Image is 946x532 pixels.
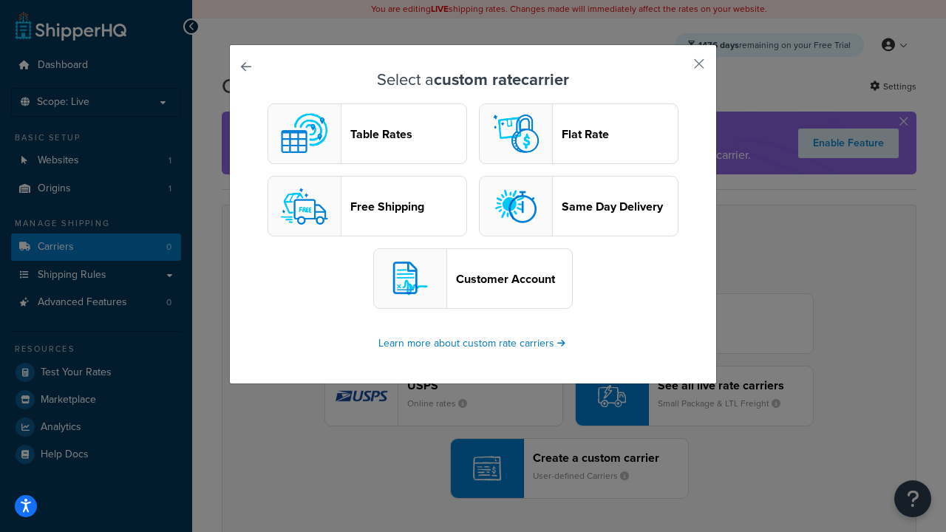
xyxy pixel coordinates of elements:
button: custom logoTable Rates [268,103,467,164]
header: Customer Account [456,272,572,286]
h3: Select a [267,71,679,89]
a: Learn more about custom rate carriers [378,335,568,351]
header: Flat Rate [562,127,678,141]
button: flat logoFlat Rate [479,103,678,164]
header: Free Shipping [350,199,466,214]
header: Same Day Delivery [562,199,678,214]
strong: custom rate carrier [434,67,569,92]
img: flat logo [486,104,545,163]
img: customerAccount logo [381,249,440,308]
img: custom logo [275,104,334,163]
img: free logo [275,177,334,236]
img: sameday logo [486,177,545,236]
header: Table Rates [350,127,466,141]
button: customerAccount logoCustomer Account [373,248,573,309]
button: sameday logoSame Day Delivery [479,176,678,236]
button: free logoFree Shipping [268,176,467,236]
